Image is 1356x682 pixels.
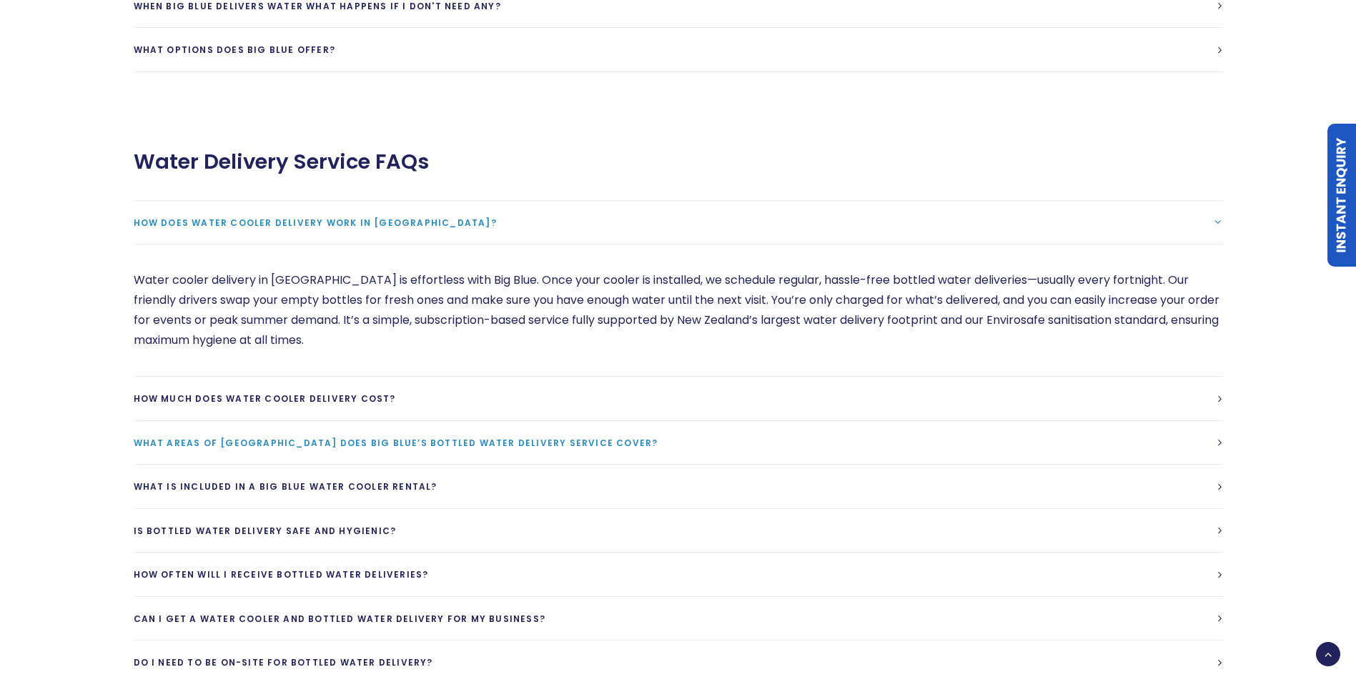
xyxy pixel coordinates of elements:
span: How does water cooler delivery work in [GEOGRAPHIC_DATA]? [134,217,497,229]
a: What areas of [GEOGRAPHIC_DATA] does Big Blue’s bottled water delivery service cover? [134,421,1223,465]
a: How does water cooler delivery work in [GEOGRAPHIC_DATA]? [134,201,1223,244]
iframe: Chatbot [1262,588,1336,662]
p: Water cooler delivery in [GEOGRAPHIC_DATA] is effortless with Big Blue. Once your cooler is insta... [134,270,1223,350]
span: What areas of [GEOGRAPHIC_DATA] does Big Blue’s bottled water delivery service cover? [134,437,658,449]
a: Can I get a water cooler and bottled water delivery for my business? [134,597,1223,641]
span: What options does Big Blue Offer? [134,44,336,56]
a: How much does water cooler delivery cost? [134,377,1223,420]
span: How much does water cooler delivery cost? [134,392,396,405]
span: Water Delivery Service FAQs [134,149,429,174]
span: Do I need to be on-site for bottled water delivery? [134,656,433,668]
a: What is included in a Big Blue Water cooler rental? [134,465,1223,508]
span: Is bottled water delivery safe and hygienic? [134,525,397,537]
a: How often will I receive bottled water deliveries? [134,553,1223,596]
a: Instant Enquiry [1327,124,1356,267]
span: How often will I receive bottled water deliveries? [134,568,429,580]
span: Can I get a water cooler and bottled water delivery for my business? [134,613,546,625]
span: What is included in a Big Blue Water cooler rental? [134,480,437,493]
a: Is bottled water delivery safe and hygienic? [134,509,1223,553]
a: What options does Big Blue Offer? [134,28,1223,71]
